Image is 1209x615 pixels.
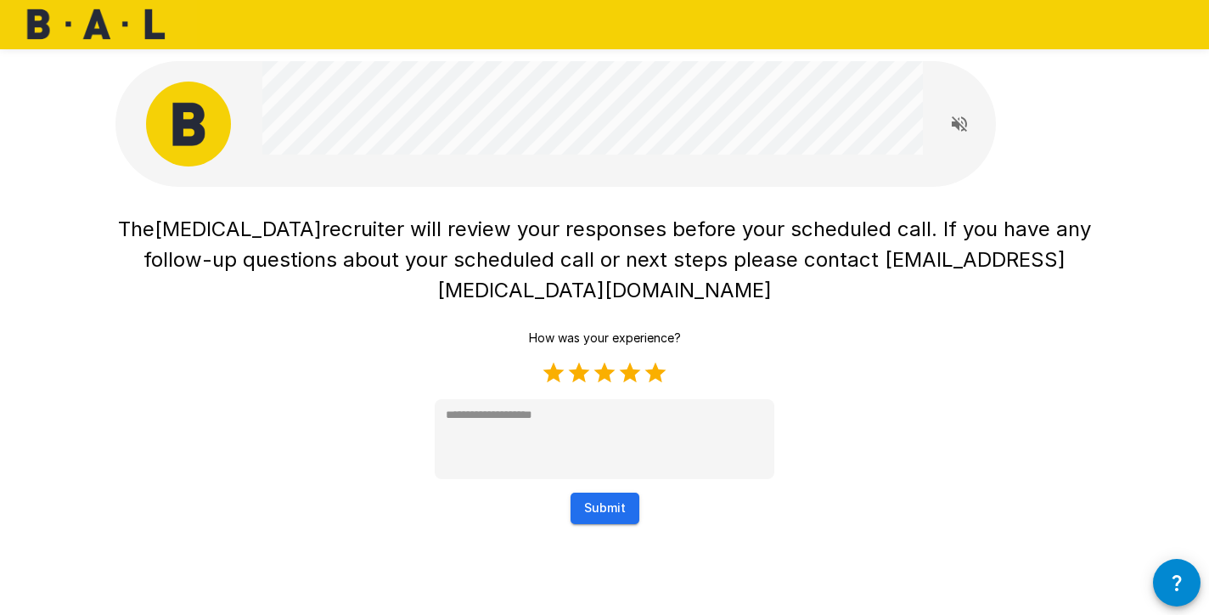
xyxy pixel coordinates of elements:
[146,82,231,166] img: bal_avatar.png
[143,217,1097,302] span: recruiter will review your responses before your scheduled call. If you have any follow-up questi...
[118,217,155,241] span: The
[155,217,322,241] span: [MEDICAL_DATA]
[529,330,681,347] p: How was your experience?
[571,493,639,524] button: Submit
[942,107,976,141] button: Read questions aloud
